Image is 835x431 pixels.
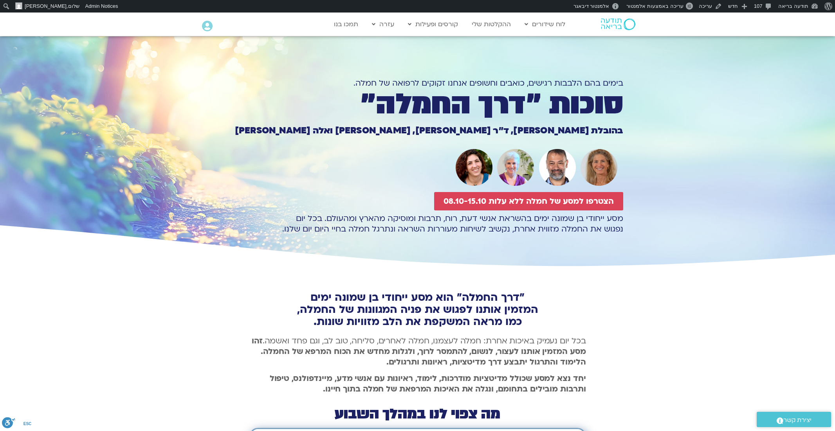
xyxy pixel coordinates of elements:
h2: מה צפוי לנו במהלך השבוע [249,408,586,421]
span: יצירת קשר [783,415,812,426]
span: עריכה באמצעות אלמנטור [626,3,683,9]
p: מסע ייחודי בן שמונה ימים בהשראת אנשי דעת, רוח, תרבות ומוסיקה מהארץ ומהעולם. בכל יום נפגוש את החמל... [212,213,623,234]
a: לוח שידורים [521,17,569,32]
b: זהו מסע המזמין אותנו לעצור, לנשום, להתמסר לרוך, ולגלות מחדש את הכוח המרפא של החמלה. הלימוד והתרגו... [252,336,586,367]
h1: בהובלת [PERSON_NAME], ד״ר [PERSON_NAME], [PERSON_NAME] ואלה [PERSON_NAME] [212,126,623,135]
a: קורסים ופעילות [404,17,462,32]
a: הצטרפו למסע של חמלה ללא עלות 08.10-15.10 [434,192,623,210]
span: הצטרפו למסע של חמלה ללא עלות 08.10-15.10 [444,197,614,206]
h1: סוכות ״דרך החמלה״ [212,91,623,118]
p: בכל יום נעמיק באיכות אחרת: חמלה לעצמנו, חמלה לאחרים, סליחה, טוב לב, וגם פחד ואשמה. [249,336,586,367]
a: יצירת קשר [757,412,831,427]
h2: "דרך החמלה" הוא מסע ייחודי בן שמונה ימים המזמין אותנו לפגוש את פניה המגוונות של החמלה, כמו מראה ה... [249,291,586,328]
b: יחד נצא למסע שכולל מדיטציות מודרכות, לימוד, ראיונות עם אנשי מדע, מיינדפולנס, טיפול ותרבות מובילים... [270,373,586,394]
img: תודעה בריאה [601,18,635,30]
a: תמכו בנו [330,17,362,32]
h1: בימים בהם הלבבות רגישים, כואבים וחשופים אנחנו זקוקים לרפואה של חמלה. [212,78,623,88]
a: עזרה [368,17,398,32]
a: ההקלטות שלי [468,17,515,32]
span: [PERSON_NAME] [25,3,67,9]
